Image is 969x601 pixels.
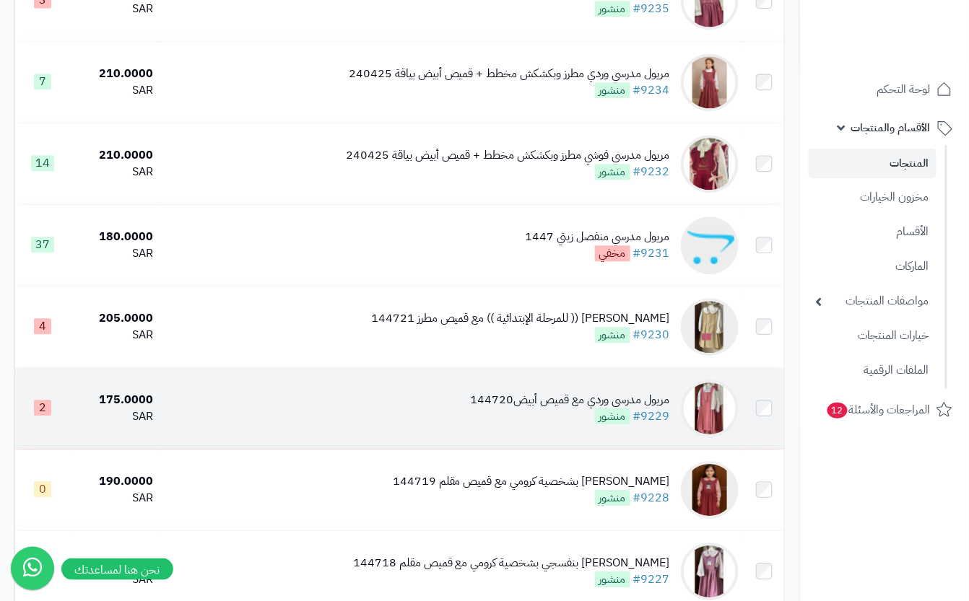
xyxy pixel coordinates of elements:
a: المنتجات [809,149,937,178]
span: الأقسام والمنتجات [851,118,931,138]
div: SAR [76,1,153,17]
span: منشور [595,490,630,506]
span: 2 [34,400,51,416]
img: مريول مدرسي فوشي مطرز وبكشكش مخطط + قميص أبيض بياقة 240425 [681,135,739,193]
div: SAR [76,327,153,343]
span: مخفي [595,245,630,261]
span: 4 [34,318,51,334]
div: SAR [76,164,153,180]
a: #9231 [633,245,670,262]
div: 190.0000 [76,555,153,571]
a: #9228 [633,489,670,506]
div: 210.0000 [76,66,153,82]
span: 37 [31,237,54,253]
a: #9232 [633,163,670,180]
a: الملفات الرقمية [809,355,937,386]
div: SAR [76,408,153,425]
span: 14 [31,155,54,171]
div: 180.0000 [76,229,153,245]
a: #9234 [633,82,670,99]
img: logo-2.png [871,24,955,54]
span: منشور [595,1,630,17]
div: مريول مدرسي وردي مع قميص أبيض144720 [471,392,670,408]
img: مريول مدرسي منفصل زيتي 1447 [681,216,739,274]
img: مريول مدرسي وردي مطرز وبكشكش مخطط + قميص أبيض بياقة 240425 [681,53,739,111]
div: 175.0000 [76,392,153,408]
span: منشور [595,571,630,587]
img: مريول مدرسي (( للمرحلة الإبتدائية )) مع قميص مطرز 144721 [681,298,739,356]
span: لوحة التحكم [877,79,931,100]
a: الأقسام [809,216,937,247]
img: مريول مدرسي بنفسجي بشخصية كرومي مع قميص مقلم 144718 [681,543,739,600]
span: منشور [595,408,630,424]
a: لوحة التحكم [809,72,960,107]
div: [PERSON_NAME] بنفسجي بشخصية كرومي مع قميص مقلم 144718 [353,555,670,571]
a: #9227 [633,571,670,588]
div: [PERSON_NAME] (( للمرحلة الإبتدائية )) مع قميص مطرز 144721 [371,310,670,327]
a: مخزون الخيارات [809,182,937,213]
div: مريول مدرسي وردي مطرز وبكشكش مخطط + قميص أبيض بياقة 240425 [349,66,670,82]
a: مواصفات المنتجات [809,286,937,317]
a: الماركات [809,251,937,282]
div: SAR [76,245,153,262]
div: 210.0000 [76,147,153,164]
div: 205.0000 [76,310,153,327]
a: المراجعات والأسئلة12 [809,392,960,427]
span: 0 [34,481,51,497]
div: SAR [76,490,153,506]
span: 12 [827,403,848,420]
div: مريول مدرسي فوشي مطرز وبكشكش مخطط + قميص أبيض بياقة 240425 [346,147,670,164]
a: خيارات المنتجات [809,320,937,351]
img: مريول مدرسي وردي مع قميص أبيض144720 [681,380,739,437]
span: 7 [34,74,51,89]
div: SAR [76,82,153,99]
span: منشور [595,82,630,98]
a: #9229 [633,408,670,425]
div: مريول مدرسي منفصل زيتي 1447 [526,229,670,245]
span: المراجعات والأسئلة [826,400,931,420]
div: 190.0000 [76,473,153,490]
img: مريول مدرسي وردي بشخصية كرومي مع قميص مقلم 144719 [681,461,739,519]
span: منشور [595,327,630,343]
div: [PERSON_NAME] بشخصية كرومي مع قميص مقلم 144719 [393,473,670,490]
a: #9230 [633,326,670,343]
span: منشور [595,164,630,180]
